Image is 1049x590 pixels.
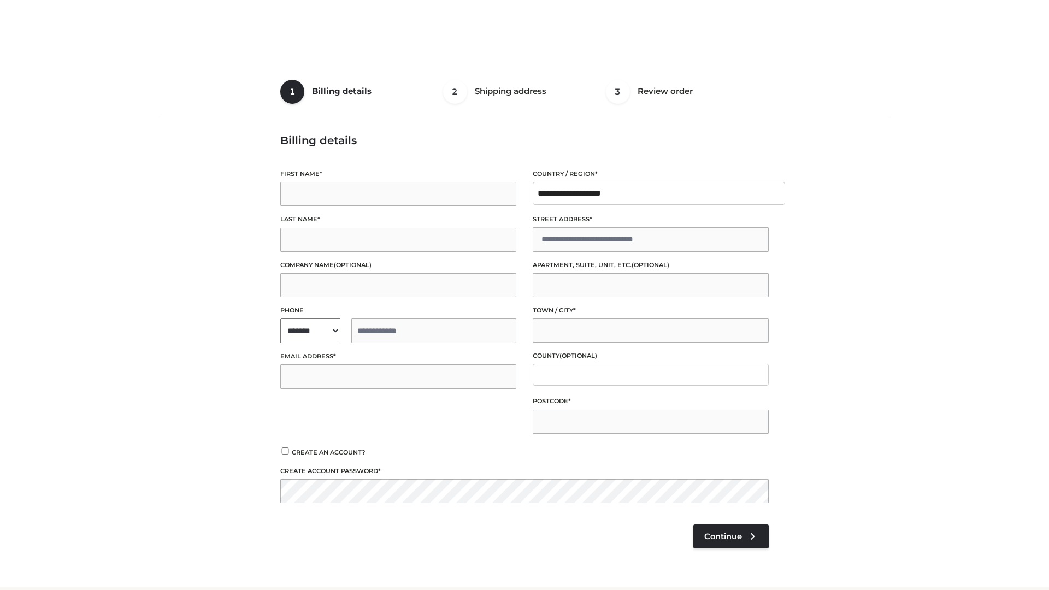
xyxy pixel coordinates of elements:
label: Postcode [533,396,769,406]
span: Shipping address [475,86,546,96]
label: Company name [280,260,516,270]
label: Country / Region [533,169,769,179]
span: Billing details [312,86,372,96]
span: (optional) [334,261,372,269]
label: First name [280,169,516,179]
label: Town / City [533,305,769,316]
span: 3 [606,80,630,104]
span: (optional) [559,352,597,359]
h3: Billing details [280,134,769,147]
a: Continue [693,524,769,548]
span: 2 [443,80,467,104]
label: Phone [280,305,516,316]
span: Create an account? [292,449,366,456]
span: 1 [280,80,304,104]
span: Review order [638,86,693,96]
label: Create account password [280,466,769,476]
span: (optional) [632,261,669,269]
label: Apartment, suite, unit, etc. [533,260,769,270]
label: Email address [280,351,516,362]
label: County [533,351,769,361]
label: Street address [533,214,769,225]
span: Continue [704,532,742,541]
input: Create an account? [280,447,290,455]
label: Last name [280,214,516,225]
